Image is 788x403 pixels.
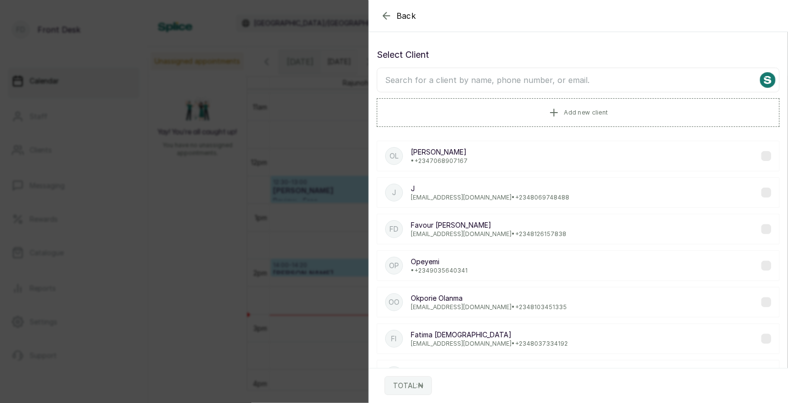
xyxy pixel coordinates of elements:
[411,230,566,238] p: [EMAIL_ADDRESS][DOMAIN_NAME] • +234 8126157838
[411,293,567,303] p: Okporie Olanma
[389,297,399,307] p: OO
[411,257,468,267] p: Opeyemi
[411,157,468,165] p: • +234 7068907167
[564,109,608,117] span: Add new client
[411,267,468,275] p: • +234 9035640341
[381,10,416,22] button: Back
[390,224,398,234] p: FD
[389,261,399,271] p: Op
[411,340,568,348] p: [EMAIL_ADDRESS][DOMAIN_NAME] • +234 8037334192
[411,147,468,157] p: [PERSON_NAME]
[392,188,396,198] p: J
[396,10,416,22] span: Back
[411,184,569,194] p: J
[411,220,566,230] p: Favour [PERSON_NAME]
[392,334,397,344] p: FI
[411,330,568,340] p: Fatima [DEMOGRAPHIC_DATA]
[377,98,780,127] button: Add new client
[390,151,398,161] p: Ol
[411,303,567,311] p: [EMAIL_ADDRESS][DOMAIN_NAME] • +234 8103451335
[411,366,561,376] p: Quadri Adebayo
[411,194,569,201] p: [EMAIL_ADDRESS][DOMAIN_NAME] • +234 8069748488
[377,48,780,62] p: Select Client
[377,68,780,92] input: Search for a client by name, phone number, or email.
[393,381,424,391] p: TOTAL: ₦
